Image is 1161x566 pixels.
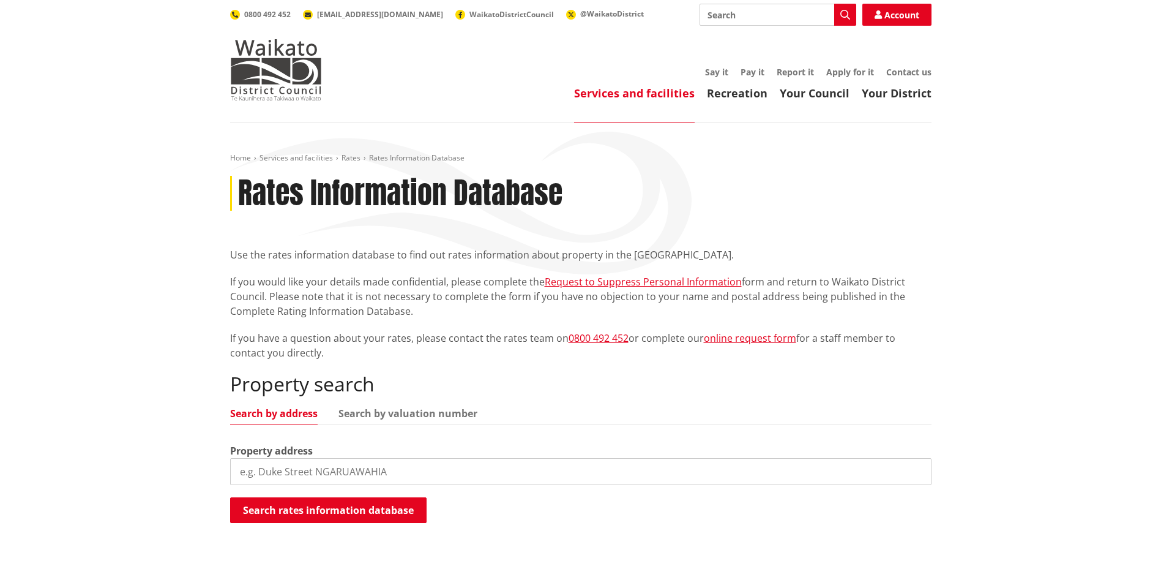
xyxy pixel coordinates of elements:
a: Search by address [230,409,318,418]
a: Report it [777,66,814,78]
a: Services and facilities [259,153,333,163]
p: If you have a question about your rates, please contact the rates team on or complete our for a s... [230,331,931,360]
img: Waikato District Council - Te Kaunihera aa Takiwaa o Waikato [230,39,322,100]
button: Search rates information database [230,497,427,523]
a: Home [230,153,251,163]
a: [EMAIL_ADDRESS][DOMAIN_NAME] [303,9,443,20]
span: @WaikatoDistrict [580,9,644,19]
input: Search input [700,4,856,26]
a: 0800 492 452 [569,331,629,345]
p: Use the rates information database to find out rates information about property in the [GEOGRAPHI... [230,247,931,262]
a: Request to Suppress Personal Information [545,275,742,289]
a: Your Council [780,86,849,100]
a: online request form [704,331,796,345]
span: [EMAIL_ADDRESS][DOMAIN_NAME] [317,9,443,20]
p: If you would like your details made confidential, please complete the form and return to Waikato ... [230,274,931,319]
a: Rates [342,153,360,163]
a: 0800 492 452 [230,9,291,20]
a: Your District [862,86,931,100]
input: e.g. Duke Street NGARUAWAHIA [230,458,931,485]
span: Rates Information Database [369,153,465,163]
label: Property address [230,443,313,458]
nav: breadcrumb [230,153,931,164]
span: WaikatoDistrictCouncil [469,9,554,20]
span: 0800 492 452 [244,9,291,20]
a: Services and facilities [574,86,695,100]
a: Account [862,4,931,26]
a: Apply for it [826,66,874,78]
h1: Rates Information Database [238,176,562,211]
h2: Property search [230,372,931,396]
a: Contact us [886,66,931,78]
a: Search by valuation number [338,409,477,418]
a: Pay it [741,66,764,78]
a: WaikatoDistrictCouncil [455,9,554,20]
a: @WaikatoDistrict [566,9,644,19]
a: Recreation [707,86,767,100]
a: Say it [705,66,728,78]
